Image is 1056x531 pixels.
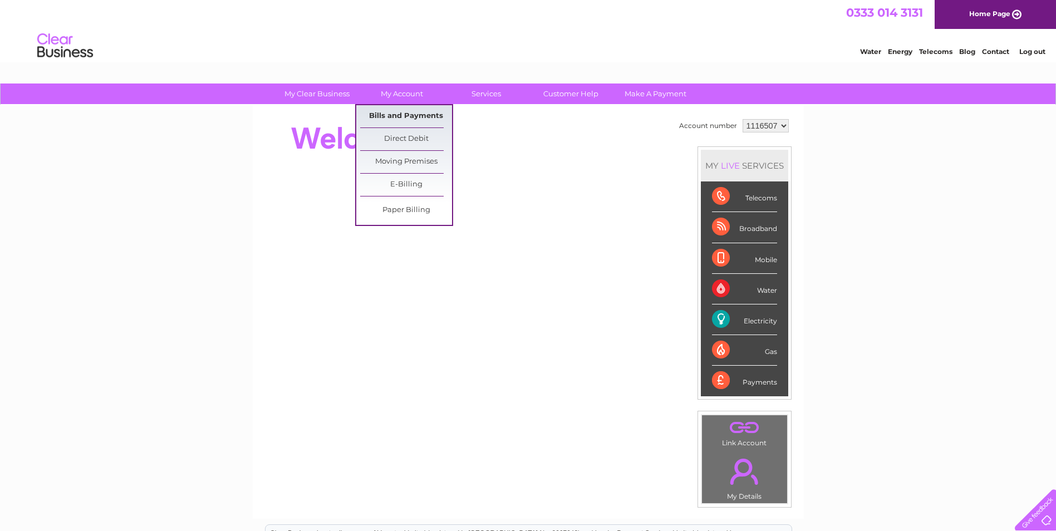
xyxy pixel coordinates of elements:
[888,47,912,56] a: Energy
[712,304,777,335] div: Electricity
[705,452,784,491] a: .
[701,415,788,450] td: Link Account
[712,366,777,396] div: Payments
[360,151,452,173] a: Moving Premises
[440,83,532,104] a: Services
[676,116,740,135] td: Account number
[959,47,975,56] a: Blog
[701,449,788,504] td: My Details
[266,6,792,54] div: Clear Business is a trading name of Verastar Limited (registered in [GEOGRAPHIC_DATA] No. 3667643...
[701,150,788,181] div: MY SERVICES
[37,29,94,63] img: logo.png
[719,160,742,171] div: LIVE
[360,128,452,150] a: Direct Debit
[1019,47,1045,56] a: Log out
[712,181,777,212] div: Telecoms
[919,47,952,56] a: Telecoms
[982,47,1009,56] a: Contact
[846,6,923,19] a: 0333 014 3131
[271,83,363,104] a: My Clear Business
[360,199,452,222] a: Paper Billing
[860,47,881,56] a: Water
[525,83,617,104] a: Customer Help
[712,212,777,243] div: Broadband
[360,105,452,127] a: Bills and Payments
[610,83,701,104] a: Make A Payment
[712,335,777,366] div: Gas
[360,174,452,196] a: E-Billing
[705,418,784,437] a: .
[712,274,777,304] div: Water
[712,243,777,274] div: Mobile
[356,83,448,104] a: My Account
